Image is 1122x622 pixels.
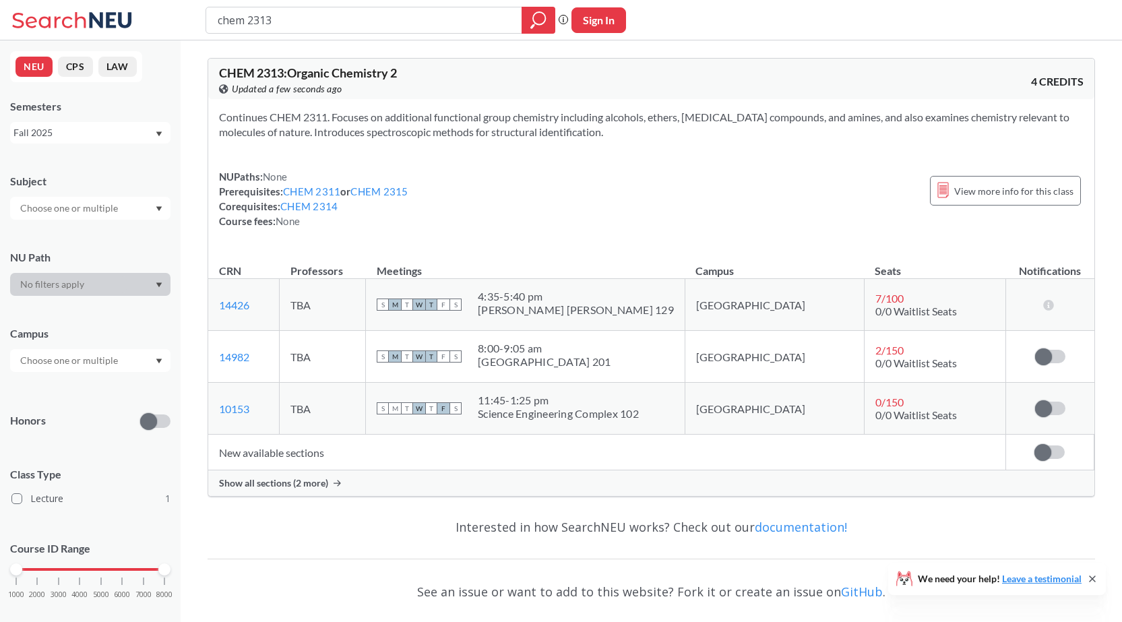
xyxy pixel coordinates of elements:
[280,250,366,279] th: Professors
[875,305,957,317] span: 0/0 Waitlist Seats
[219,299,249,311] a: 14426
[449,402,462,414] span: S
[366,250,685,279] th: Meetings
[437,402,449,414] span: F
[413,350,425,363] span: W
[51,591,67,598] span: 3000
[208,572,1095,611] div: See an issue or want to add to this website? Fork it or create an issue on .
[413,299,425,311] span: W
[29,591,45,598] span: 2000
[685,331,864,383] td: [GEOGRAPHIC_DATA]
[478,290,674,303] div: 4:35 - 5:40 pm
[10,349,170,372] div: Dropdown arrow
[276,215,300,227] span: None
[10,273,170,296] div: Dropdown arrow
[841,584,883,600] a: GitHub
[15,57,53,77] button: NEU
[208,470,1094,496] div: Show all sections (2 more)
[263,170,287,183] span: None
[875,408,957,421] span: 0/0 Waitlist Seats
[114,591,130,598] span: 6000
[377,402,389,414] span: S
[156,206,162,212] svg: Dropdown arrow
[156,591,173,598] span: 8000
[219,169,408,228] div: NUPaths: Prerequisites: or Corequisites: Course fees:
[389,350,401,363] span: M
[219,263,241,278] div: CRN
[10,326,170,341] div: Campus
[11,490,170,507] label: Lecture
[135,591,152,598] span: 7000
[10,467,170,482] span: Class Type
[522,7,555,34] div: magnifying glass
[401,402,413,414] span: T
[918,574,1082,584] span: We need your help!
[425,350,437,363] span: T
[1031,74,1084,89] span: 4 CREDITS
[10,99,170,114] div: Semesters
[954,183,1073,199] span: View more info for this class
[437,299,449,311] span: F
[401,299,413,311] span: T
[165,491,170,506] span: 1
[1005,250,1094,279] th: Notifications
[530,11,547,30] svg: magnifying glass
[401,350,413,363] span: T
[478,355,611,369] div: [GEOGRAPHIC_DATA] 201
[13,125,154,140] div: Fall 2025
[478,303,674,317] div: [PERSON_NAME] [PERSON_NAME] 129
[10,197,170,220] div: Dropdown arrow
[377,299,389,311] span: S
[71,591,88,598] span: 4000
[571,7,626,33] button: Sign In
[685,383,864,435] td: [GEOGRAPHIC_DATA]
[283,185,340,197] a: CHEM 2311
[449,299,462,311] span: S
[219,402,249,415] a: 10153
[8,591,24,598] span: 1000
[685,279,864,331] td: [GEOGRAPHIC_DATA]
[377,350,389,363] span: S
[13,352,127,369] input: Choose one or multiple
[208,435,1005,470] td: New available sections
[58,57,93,77] button: CPS
[875,396,904,408] span: 0 / 150
[156,359,162,364] svg: Dropdown arrow
[425,299,437,311] span: T
[93,591,109,598] span: 5000
[13,200,127,216] input: Choose one or multiple
[413,402,425,414] span: W
[685,250,864,279] th: Campus
[875,344,904,356] span: 2 / 150
[437,350,449,363] span: F
[478,342,611,355] div: 8:00 - 9:05 am
[219,477,328,489] span: Show all sections (2 more)
[98,57,137,77] button: LAW
[208,507,1095,547] div: Interested in how SearchNEU works? Check out our
[350,185,408,197] a: CHEM 2315
[219,350,249,363] a: 14982
[10,122,170,144] div: Fall 2025Dropdown arrow
[219,110,1084,139] section: Continues CHEM 2311. Focuses on additional functional group chemistry including alcohols, ethers,...
[10,174,170,189] div: Subject
[425,402,437,414] span: T
[280,279,366,331] td: TBA
[280,383,366,435] td: TBA
[875,292,904,305] span: 7 / 100
[216,9,512,32] input: Class, professor, course number, "phrase"
[478,407,639,421] div: Science Engineering Complex 102
[156,282,162,288] svg: Dropdown arrow
[280,331,366,383] td: TBA
[449,350,462,363] span: S
[478,394,639,407] div: 11:45 - 1:25 pm
[232,82,342,96] span: Updated a few seconds ago
[864,250,1005,279] th: Seats
[280,200,338,212] a: CHEM 2314
[875,356,957,369] span: 0/0 Waitlist Seats
[1002,573,1082,584] a: Leave a testimonial
[389,299,401,311] span: M
[156,131,162,137] svg: Dropdown arrow
[10,250,170,265] div: NU Path
[10,413,46,429] p: Honors
[389,402,401,414] span: M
